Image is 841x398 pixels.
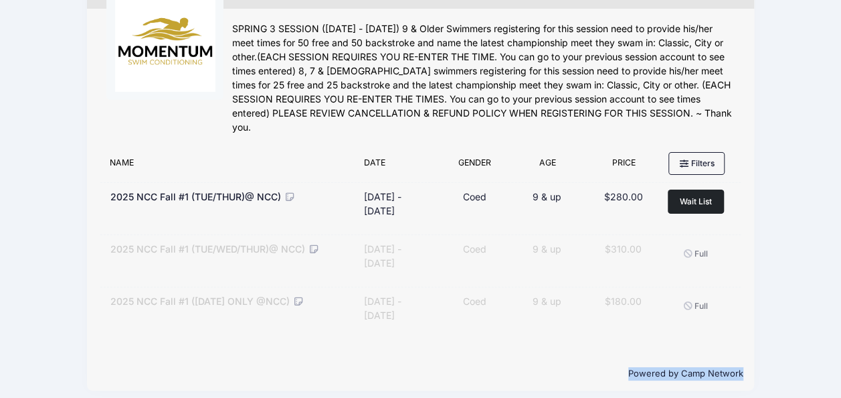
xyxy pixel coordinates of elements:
span: Coed [462,243,486,255]
div: Price [585,157,662,176]
span: $180.00 [605,295,642,307]
span: 2025 NCC Fall #1 (TUE/WED/THUR)@ NCC) [110,243,305,255]
button: Full [668,294,724,317]
span: 9 & up [533,243,561,255]
span: Wait List [680,196,712,206]
button: Filters [668,152,725,175]
span: $280.00 [603,191,642,202]
span: 9 & up [533,191,561,202]
span: Coed [462,191,486,202]
div: [DATE] - [DATE] [364,242,434,270]
button: Full [668,242,724,265]
span: 2025 NCC Fall #1 ([DATE] ONLY @NCC) [110,295,290,307]
div: Age [509,157,585,176]
span: $310.00 [605,243,642,255]
div: Gender [440,157,509,176]
div: Name [103,157,357,176]
div: SPRING 3 SESSION ([DATE] - [DATE]) 9 & Older Swimmers registering for this session need to provid... [232,22,735,135]
span: 2025 NCC Fall #1 (TUE/THUR)@ NCC) [110,191,281,202]
button: Wait List [668,190,724,213]
span: 9 & up [533,295,561,307]
div: Date [357,157,440,176]
span: Coed [462,295,486,307]
p: Powered by Camp Network [98,367,743,381]
div: [DATE] - [DATE] [364,190,434,218]
div: [DATE] - [DATE] [364,294,434,322]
